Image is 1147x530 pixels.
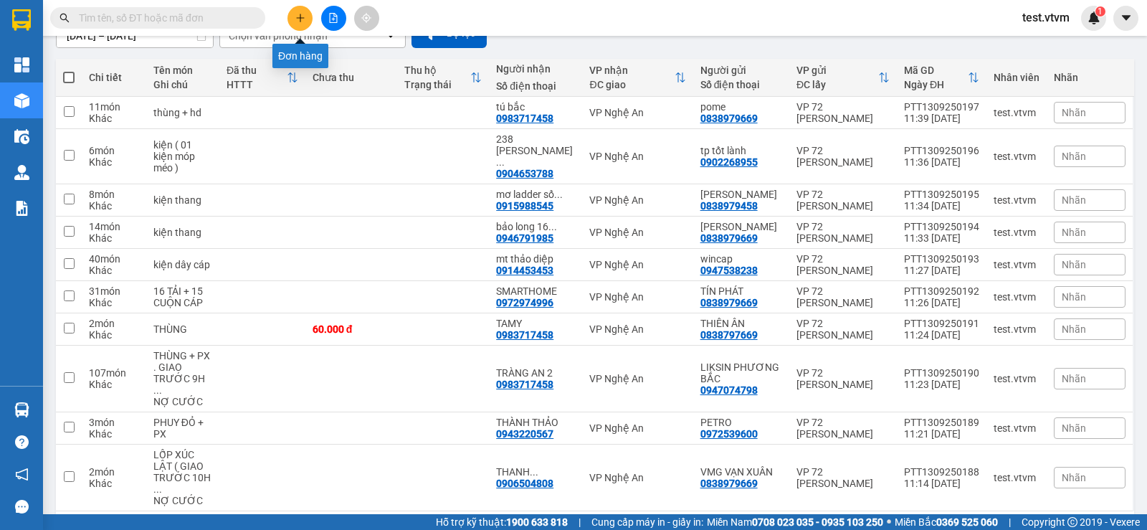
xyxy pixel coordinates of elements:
[89,200,139,212] div: Khác
[700,361,782,384] div: LIKSIN PHƯƠNG BẮC
[153,449,212,495] div: LỐP XÚC LẬT ( GIAO TRƯỚC 10H SÁNG , THU VỀ BB) + PX
[1095,6,1105,16] sup: 1
[496,417,575,428] div: THÀNH THẢO
[789,59,897,97] th: Toggle SortBy
[496,379,553,390] div: 0983717458
[153,350,212,396] div: THÙNG + PX . GIAO TRƯỚC 9H SÁNG NGAY 15/9
[796,466,890,489] div: VP 72 [PERSON_NAME]
[89,318,139,329] div: 2 món
[994,259,1039,270] div: test.vtvm
[887,519,891,525] span: ⚪️
[1062,472,1086,483] span: Nhãn
[589,65,674,76] div: VP nhận
[994,72,1039,83] div: Nhân viên
[153,417,212,440] div: PHUY ĐỎ + PX
[15,435,29,449] span: question-circle
[994,107,1039,118] div: test.vtvm
[15,500,29,514] span: message
[904,79,968,90] div: Ngày ĐH
[89,232,139,244] div: Khác
[89,253,139,265] div: 40 món
[404,79,470,90] div: Trạng thái
[1062,422,1086,434] span: Nhãn
[796,79,878,90] div: ĐC lấy
[700,65,782,76] div: Người gửi
[904,417,979,428] div: PTT1309250189
[496,253,575,265] div: mt thảo diệp
[496,80,575,92] div: Số điện thoại
[796,189,890,212] div: VP 72 [PERSON_NAME]
[89,265,139,276] div: Khác
[89,72,139,83] div: Chi tiết
[994,422,1039,434] div: test.vtvm
[904,466,979,478] div: PTT1309250188
[579,514,581,530] span: |
[796,101,890,124] div: VP 72 [PERSON_NAME]
[153,139,212,174] div: kiện ( 01 kiện móp méo )
[904,145,979,156] div: PTT1309250196
[354,6,379,31] button: aim
[404,65,470,76] div: Thu hộ
[904,232,979,244] div: 11:33 [DATE]
[14,57,29,72] img: dashboard-icon
[496,367,575,379] div: TRÀNG AN 2
[1087,11,1100,24] img: icon-new-feature
[936,516,998,528] strong: 0369 525 060
[796,221,890,244] div: VP 72 [PERSON_NAME]
[589,259,685,270] div: VP Nghệ An
[153,495,212,506] div: NỢ CƯỚC
[89,113,139,124] div: Khác
[994,151,1039,162] div: test.vtvm
[313,72,390,83] div: Chưa thu
[321,6,346,31] button: file-add
[227,79,287,90] div: HTTT
[700,221,782,232] div: quỳnh ngoan
[153,323,212,335] div: THÙNG
[295,13,305,23] span: plus
[153,107,212,118] div: thùng + hd
[89,329,139,341] div: Khác
[219,59,305,97] th: Toggle SortBy
[89,285,139,297] div: 31 món
[153,79,212,90] div: Ghi chú
[1062,194,1086,206] span: Nhãn
[904,156,979,168] div: 11:36 [DATE]
[89,156,139,168] div: Khác
[496,189,575,200] div: mơ ladder số 8 trần phú , tp vinh
[582,59,693,97] th: Toggle SortBy
[994,373,1039,384] div: test.vtvm
[700,417,782,428] div: PETRO
[496,200,553,212] div: 0915988545
[589,323,685,335] div: VP Nghệ An
[904,253,979,265] div: PTT1309250193
[153,259,212,270] div: kiện dây cáp
[79,10,248,26] input: Tìm tên, số ĐT hoặc mã đơn
[287,6,313,31] button: plus
[153,227,212,238] div: kiện thang
[506,516,568,528] strong: 1900 633 818
[14,402,29,417] img: warehouse-icon
[14,93,29,108] img: warehouse-icon
[89,297,139,308] div: Khác
[14,129,29,144] img: warehouse-icon
[1067,517,1077,527] span: copyright
[153,384,162,396] span: ...
[589,107,685,118] div: VP Nghệ An
[700,428,758,440] div: 0972539600
[1009,514,1011,530] span: |
[700,297,758,308] div: 0838979669
[904,329,979,341] div: 11:24 [DATE]
[89,466,139,478] div: 2 món
[700,113,758,124] div: 0838979669
[700,253,782,265] div: wincap
[897,59,986,97] th: Toggle SortBy
[904,379,979,390] div: 11:23 [DATE]
[153,483,162,495] span: ...
[904,221,979,232] div: PTT1309250194
[1062,259,1086,270] span: Nhãn
[904,428,979,440] div: 11:21 [DATE]
[496,297,553,308] div: 0972974996
[496,285,575,297] div: SMARTHOME
[313,323,390,335] div: 60.000 đ
[89,367,139,379] div: 107 món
